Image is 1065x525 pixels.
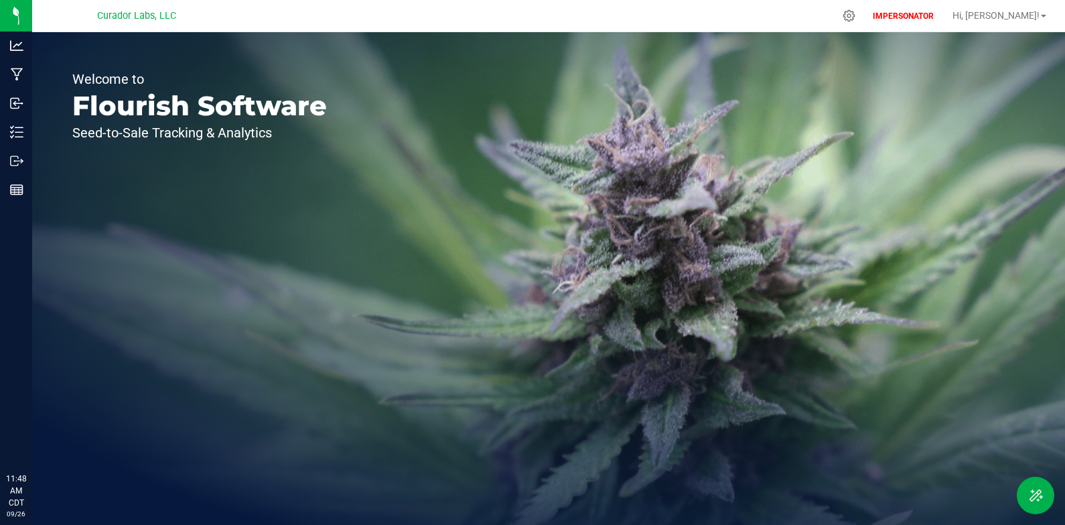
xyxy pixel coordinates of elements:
[10,183,23,196] inline-svg: Reports
[10,39,23,52] inline-svg: Analytics
[10,125,23,139] inline-svg: Inventory
[1017,477,1054,514] button: Toggle Menu
[6,509,26,519] p: 09/26
[72,72,327,86] p: Welcome to
[867,10,939,22] p: IMPERSONATOR
[72,126,327,139] p: Seed-to-Sale Tracking & Analytics
[10,68,23,81] inline-svg: Manufacturing
[10,97,23,110] inline-svg: Inbound
[6,473,26,509] p: 11:48 AM CDT
[952,10,1040,21] span: Hi, [PERSON_NAME]!
[10,154,23,168] inline-svg: Outbound
[72,93,327,119] p: Flourish Software
[97,10,176,21] span: Curador Labs, LLC
[841,9,857,22] div: Manage settings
